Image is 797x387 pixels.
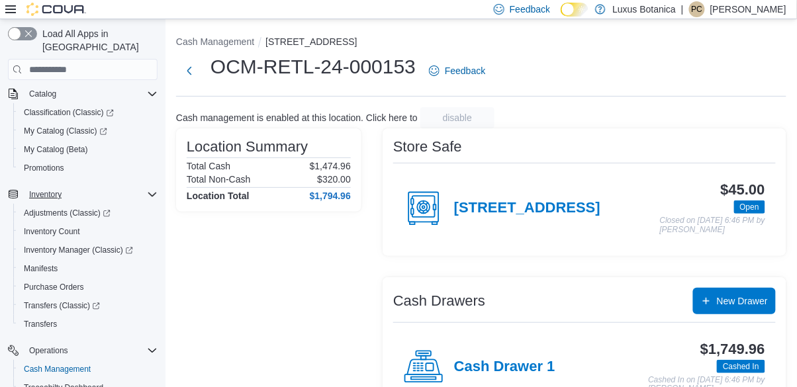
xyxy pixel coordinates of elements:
p: Closed on [DATE] 6:46 PM by [PERSON_NAME] [660,216,765,234]
h3: $45.00 [721,182,765,198]
span: Catalog [24,86,158,102]
span: Cashed In [723,361,759,372]
span: Catalog [29,89,56,99]
button: Inventory Count [13,222,163,241]
button: Cash Management [176,36,254,47]
span: Inventory Manager (Classic) [24,245,133,255]
span: Load All Apps in [GEOGRAPHIC_DATA] [37,27,158,54]
span: Adjustments (Classic) [24,208,111,218]
img: Cova [26,3,86,16]
a: My Catalog (Beta) [19,142,93,157]
button: New Drawer [693,288,776,314]
div: Peter Cavaggioni [689,1,705,17]
button: Inventory [3,185,163,204]
span: Operations [29,345,68,356]
a: Transfers [19,316,62,332]
span: Open [740,201,759,213]
span: Transfers (Classic) [19,298,158,314]
p: Cash management is enabled at this location. Click here to [176,112,418,123]
a: Inventory Manager (Classic) [13,241,163,259]
span: Cashed In [717,360,765,373]
h3: Store Safe [393,139,462,155]
a: My Catalog (Classic) [13,122,163,140]
span: Feedback [445,64,485,77]
h4: [STREET_ADDRESS] [454,200,600,217]
p: Luxus Botanica [612,1,676,17]
span: Manifests [19,261,158,277]
button: My Catalog (Beta) [13,140,163,159]
span: Transfers [19,316,158,332]
span: Promotions [24,163,64,173]
button: Purchase Orders [13,278,163,296]
span: Operations [24,343,158,359]
span: PC [692,1,703,17]
span: Transfers (Classic) [24,300,100,311]
span: Classification (Classic) [19,105,158,120]
a: Transfers (Classic) [19,298,105,314]
h1: OCM-RETL-24-000153 [211,54,416,80]
a: Adjustments (Classic) [19,205,116,221]
a: Classification (Classic) [13,103,163,122]
button: [STREET_ADDRESS] [265,36,357,47]
h3: Location Summary [187,139,308,155]
span: New Drawer [717,294,768,308]
button: Operations [3,341,163,360]
input: Dark Mode [561,3,588,17]
a: Feedback [424,58,491,84]
h3: $1,749.96 [700,341,765,357]
button: Inventory [24,187,67,202]
span: My Catalog (Classic) [24,126,107,136]
span: My Catalog (Beta) [19,142,158,157]
button: Catalog [3,85,163,103]
p: $320.00 [317,174,351,185]
a: My Catalog (Classic) [19,123,113,139]
a: Transfers (Classic) [13,296,163,315]
button: Transfers [13,315,163,333]
a: Purchase Orders [19,279,89,295]
span: Feedback [510,3,550,16]
span: Inventory Count [24,226,80,237]
button: disable [420,107,494,128]
p: [PERSON_NAME] [710,1,786,17]
h6: Total Non-Cash [187,174,251,185]
span: My Catalog (Classic) [19,123,158,139]
span: Inventory [29,189,62,200]
button: Operations [24,343,73,359]
span: My Catalog (Beta) [24,144,88,155]
span: Manifests [24,263,58,274]
span: Adjustments (Classic) [19,205,158,221]
span: Inventory Count [19,224,158,239]
nav: An example of EuiBreadcrumbs [176,35,786,51]
h3: Cash Drawers [393,293,485,309]
span: Classification (Classic) [24,107,114,118]
span: Transfers [24,319,57,329]
p: | [681,1,684,17]
button: Promotions [13,159,163,177]
span: Cash Management [24,364,91,374]
button: Next [176,58,203,84]
span: Purchase Orders [24,282,84,292]
span: Open [734,200,765,214]
span: Cash Management [19,361,158,377]
a: Adjustments (Classic) [13,204,163,222]
p: $1,474.96 [310,161,351,171]
h6: Total Cash [187,161,230,171]
a: Inventory Count [19,224,85,239]
span: Inventory Manager (Classic) [19,242,158,258]
a: Cash Management [19,361,96,377]
h4: Location Total [187,191,250,201]
span: Inventory [24,187,158,202]
span: Promotions [19,160,158,176]
span: disable [443,111,472,124]
h4: $1,794.96 [310,191,351,201]
span: Purchase Orders [19,279,158,295]
button: Manifests [13,259,163,278]
a: Inventory Manager (Classic) [19,242,138,258]
button: Cash Management [13,360,163,378]
h4: Cash Drawer 1 [454,359,555,376]
a: Classification (Classic) [19,105,119,120]
a: Manifests [19,261,63,277]
a: Promotions [19,160,70,176]
button: Catalog [24,86,62,102]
